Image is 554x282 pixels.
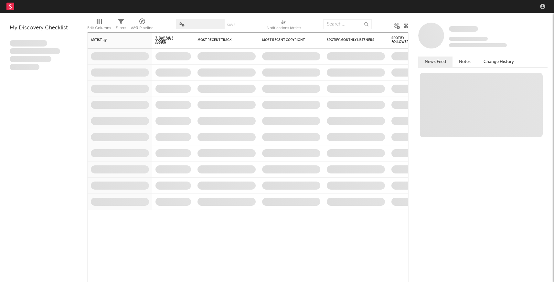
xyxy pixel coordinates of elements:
[87,24,111,32] div: Edit Columns
[391,36,414,44] div: Spotify Followers
[87,16,111,35] div: Edit Columns
[449,26,478,32] a: Some Artist
[418,57,453,67] button: News Feed
[197,38,246,42] div: Most Recent Track
[449,43,507,47] span: 0 fans last week
[323,19,372,29] input: Search...
[10,24,78,32] div: My Discovery Checklist
[10,40,47,47] span: Lorem ipsum dolor
[91,38,139,42] div: Artist
[267,16,301,35] div: Notifications (Artist)
[116,16,126,35] div: Filters
[131,24,154,32] div: A&R Pipeline
[453,57,477,67] button: Notes
[116,24,126,32] div: Filters
[327,38,375,42] div: Spotify Monthly Listeners
[449,37,488,41] span: Tracking Since: [DATE]
[267,24,301,32] div: Notifications (Artist)
[10,56,51,62] span: Praesent ac interdum
[262,38,311,42] div: Most Recent Copyright
[477,57,520,67] button: Change History
[155,36,181,44] span: 7-Day Fans Added
[227,23,235,27] button: Save
[10,64,39,70] span: Aliquam viverra
[131,16,154,35] div: A&R Pipeline
[10,48,60,55] span: Integer aliquet in purus et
